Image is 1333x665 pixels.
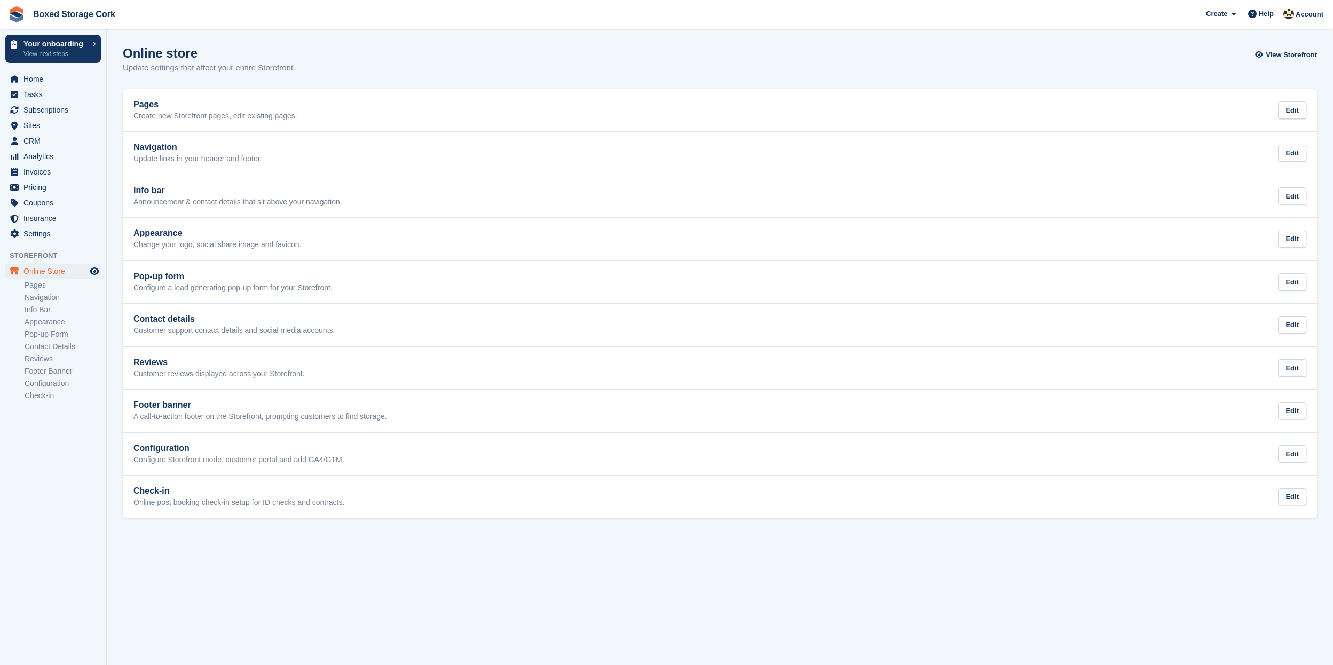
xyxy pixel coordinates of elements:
span: Settings [23,226,88,241]
h2: Check-in [133,486,344,496]
h2: Pop-up form [133,272,333,281]
a: Footer banner A call-to-action footer on the Storefront, prompting customers to find storage. Edit [123,390,1317,432]
a: Footer Banner [25,366,101,376]
h2: Configuration [133,444,344,453]
p: Online post booking check-in setup for ID checks and contracts. [133,498,344,508]
a: Appearance Change your logo, social share image and favicon. Edit [123,218,1317,260]
a: Check-in Online post booking check-in setup for ID checks and contracts. Edit [123,476,1317,518]
a: menu [5,149,101,164]
span: Sites [23,118,88,133]
h2: Reviews [133,358,305,367]
h2: Info bar [133,186,342,195]
img: Adam Paul [1283,9,1294,19]
a: View Storefront [1258,46,1317,64]
div: Edit [1278,488,1306,506]
span: Coupons [23,195,88,210]
a: Info bar Announcement & contact details that sit above your navigation. Edit [123,175,1317,218]
a: Reviews Customer reviews displayed across your Storefront. Edit [123,347,1317,390]
p: A call-to-action footer on the Storefront, prompting customers to find storage. [133,412,387,422]
a: Navigation Update links in your header and footer. Edit [123,132,1317,175]
p: View next steps [23,49,87,59]
div: Edit [1278,101,1306,119]
div: Edit [1278,231,1306,248]
a: Boxed Storage Cork [29,5,120,23]
a: Configuration Configure Storefront mode, customer portal and add GA4/GTM. Edit [123,433,1317,476]
a: Pages Create new Storefront pages, edit existing pages. Edit [123,89,1317,132]
span: Pricing [23,180,88,195]
a: Check-in [25,391,101,401]
h1: Online store [123,46,295,60]
span: Invoices [23,164,88,179]
a: Pop-up Form [25,329,101,339]
div: Edit [1278,359,1306,377]
div: Edit [1278,402,1306,420]
h2: Contact details [133,314,335,324]
a: Your onboarding View next steps [5,35,101,63]
a: Configuration [25,378,101,389]
div: Edit [1278,445,1306,463]
a: Contact details Customer support contact details and social media accounts. Edit [123,304,1317,346]
p: Create new Storefront pages, edit existing pages. [133,112,297,121]
h2: Pages [133,100,297,109]
a: Navigation [25,292,101,303]
span: Account [1296,9,1323,20]
p: Customer reviews displayed across your Storefront. [133,369,305,379]
h2: Appearance [133,228,301,238]
p: Announcement & contact details that sit above your navigation. [133,197,342,207]
a: Reviews [25,354,101,364]
h2: Navigation [133,142,262,152]
a: menu [5,195,101,210]
a: menu [5,211,101,226]
a: menu [5,164,101,179]
div: Edit [1278,187,1306,205]
p: Configure Storefront mode, customer portal and add GA4/GTM. [133,455,344,465]
p: Your onboarding [23,40,87,47]
p: Update links in your header and footer. [133,154,262,164]
span: Analytics [23,149,88,164]
a: menu [5,118,101,133]
a: Pop-up form Configure a lead generating pop-up form for your Storefront. Edit [123,261,1317,304]
a: Pages [25,280,101,290]
a: menu [5,87,101,102]
p: Customer support contact details and social media accounts. [133,326,335,336]
div: Edit [1278,145,1306,162]
span: Online Store [23,264,88,279]
div: Edit [1278,273,1306,291]
a: Preview store [88,265,101,278]
span: Home [23,72,88,86]
p: Update settings that affect your entire Storefront. [123,62,295,74]
span: Help [1259,9,1274,19]
a: menu [5,180,101,195]
a: Info Bar [25,305,101,315]
img: stora-icon-8386f47178a22dfd0bd8f6a31ec36ba5ce8667c1dd55bd0f319d3a0aa187defe.svg [9,6,25,22]
span: Subscriptions [23,102,88,117]
a: Contact Details [25,342,101,352]
a: menu [5,133,101,148]
span: Tasks [23,87,88,102]
a: menu [5,102,101,117]
h2: Footer banner [133,400,387,410]
p: Change your logo, social share image and favicon. [133,240,301,250]
a: menu [5,72,101,86]
span: Create [1206,9,1227,19]
p: Configure a lead generating pop-up form for your Storefront. [133,283,333,293]
span: View Storefront [1266,50,1317,60]
a: Appearance [25,317,101,327]
a: menu [5,264,101,279]
div: Edit [1278,316,1306,334]
a: menu [5,226,101,241]
span: Insurance [23,211,88,226]
span: CRM [23,133,88,148]
span: Storefront [10,250,106,261]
